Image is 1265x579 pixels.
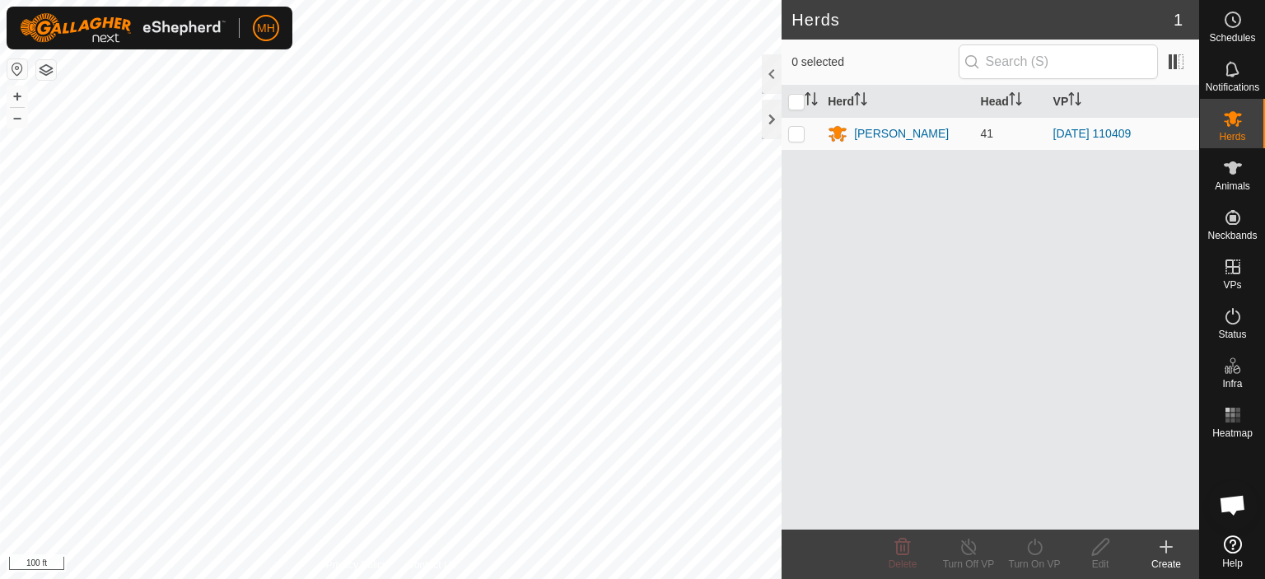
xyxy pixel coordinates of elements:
button: Reset Map [7,59,27,79]
span: 0 selected [791,54,958,71]
span: Status [1218,329,1246,339]
span: Neckbands [1207,231,1257,240]
a: Open chat [1208,480,1258,530]
div: Edit [1067,557,1133,572]
span: Notifications [1206,82,1259,92]
a: [DATE] 110409 [1053,127,1132,140]
th: Herd [821,86,973,118]
span: 41 [981,127,994,140]
th: VP [1047,86,1199,118]
p-sorticon: Activate to sort [854,95,867,108]
th: Head [974,86,1047,118]
img: Gallagher Logo [20,13,226,43]
div: Turn On VP [1001,557,1067,572]
span: Heatmap [1212,428,1253,438]
h2: Herds [791,10,1174,30]
p-sorticon: Activate to sort [1068,95,1081,108]
span: 1 [1174,7,1183,32]
span: VPs [1223,280,1241,290]
span: Infra [1222,379,1242,389]
span: Schedules [1209,33,1255,43]
div: Turn Off VP [936,557,1001,572]
span: Animals [1215,181,1250,191]
a: Contact Us [407,558,455,572]
button: Map Layers [36,60,56,80]
a: Privacy Policy [326,558,388,572]
div: [PERSON_NAME] [854,125,949,142]
p-sorticon: Activate to sort [1009,95,1022,108]
input: Search (S) [959,44,1158,79]
span: Herds [1219,132,1245,142]
p-sorticon: Activate to sort [805,95,818,108]
span: MH [257,20,275,37]
button: – [7,108,27,128]
a: Help [1200,529,1265,575]
div: Create [1133,557,1199,572]
span: Help [1222,558,1243,568]
span: Delete [889,558,917,570]
button: + [7,86,27,106]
